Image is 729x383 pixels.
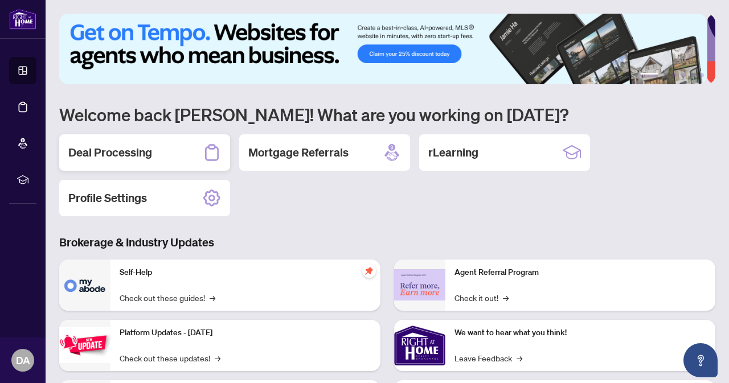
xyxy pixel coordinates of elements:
h1: Welcome back [PERSON_NAME]! What are you working on [DATE]? [59,104,715,125]
img: Slide 0 [59,14,707,84]
span: → [215,352,220,364]
span: DA [16,352,30,368]
img: Self-Help [59,260,110,311]
span: pushpin [362,264,376,278]
a: Check out these updates!→ [120,352,220,364]
button: 5 [690,73,695,77]
button: 4 [681,73,686,77]
h2: Deal Processing [68,145,152,160]
button: Open asap [683,343,718,377]
h2: rLearning [428,145,478,160]
button: 1 [640,73,658,77]
p: Agent Referral Program [454,266,706,279]
button: 3 [672,73,677,77]
a: Check out these guides!→ [120,291,215,304]
img: Agent Referral Program [394,269,445,300]
h2: Mortgage Referrals [248,145,349,160]
span: → [210,291,215,304]
h3: Brokerage & Industry Updates [59,234,715,250]
button: 6 [699,73,704,77]
span: → [517,352,522,364]
img: We want to hear what you think! [394,320,445,371]
h2: Profile Settings [68,190,147,206]
a: Leave Feedback→ [454,352,522,364]
a: Check it out!→ [454,291,509,304]
img: logo [9,9,36,30]
img: Platform Updates - July 21, 2025 [59,327,110,363]
p: Self-Help [120,266,371,279]
p: Platform Updates - [DATE] [120,327,371,339]
p: We want to hear what you think! [454,327,706,339]
button: 2 [663,73,667,77]
span: → [503,291,509,304]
